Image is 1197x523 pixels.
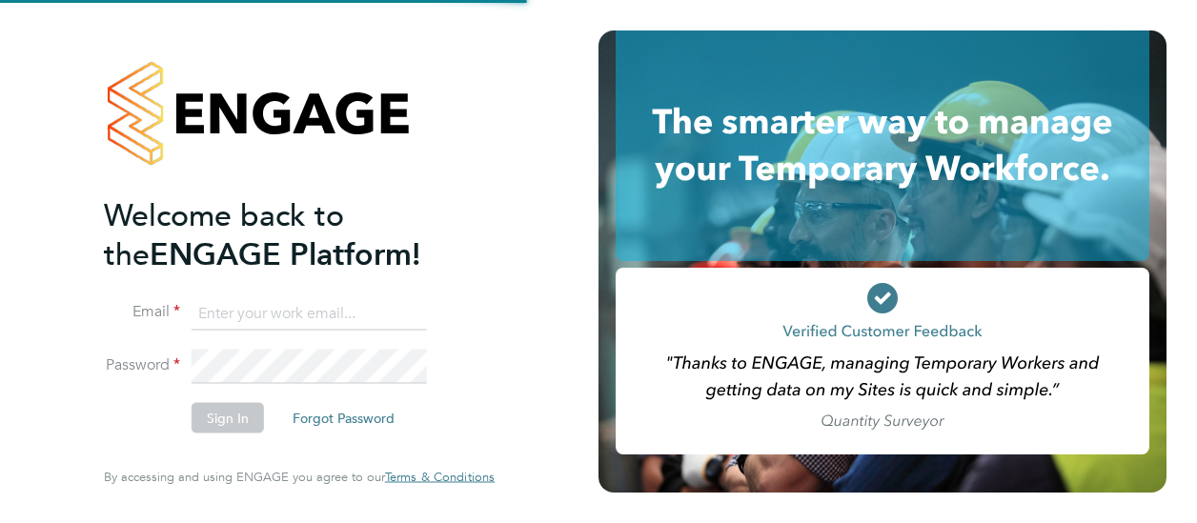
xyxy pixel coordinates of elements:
[277,403,410,433] button: Forgot Password
[104,302,180,322] label: Email
[192,296,427,331] input: Enter your work email...
[104,196,344,272] span: Welcome back to the
[192,403,264,433] button: Sign In
[104,195,476,273] h2: ENGAGE Platform!
[385,470,495,485] a: Terms & Conditions
[104,469,495,485] span: By accessing and using ENGAGE you agree to our
[385,469,495,485] span: Terms & Conditions
[104,355,180,375] label: Password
